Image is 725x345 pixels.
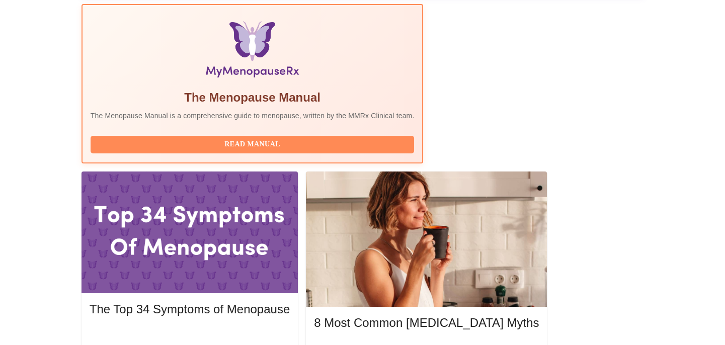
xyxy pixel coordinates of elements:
[90,330,292,338] a: Read More
[101,138,405,151] span: Read Manual
[91,111,415,121] p: The Menopause Manual is a comprehensive guide to menopause, written by the MMRx Clinical team.
[91,136,415,153] button: Read Manual
[90,326,290,344] button: Read More
[91,139,417,148] a: Read Manual
[100,329,280,341] span: Read More
[142,21,363,81] img: Menopause Manual
[90,301,290,317] h5: The Top 34 Symptoms of Menopause
[91,90,415,106] h5: The Menopause Manual
[314,315,539,331] h5: 8 Most Common [MEDICAL_DATA] Myths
